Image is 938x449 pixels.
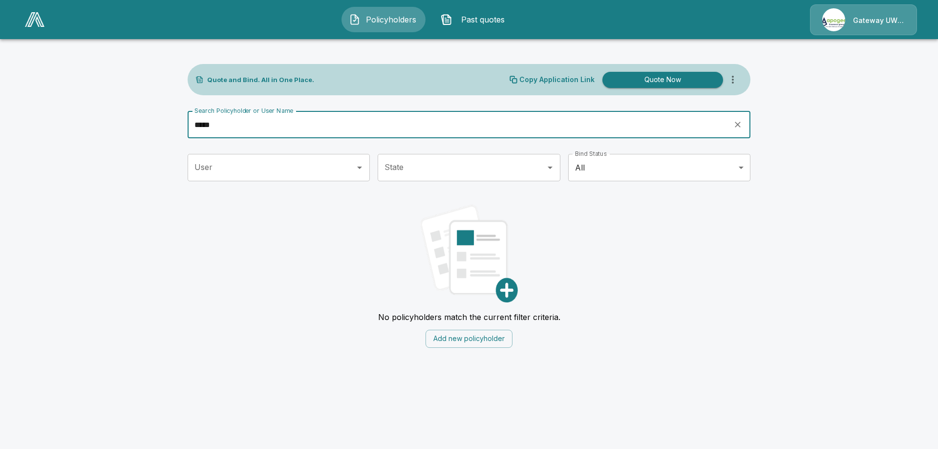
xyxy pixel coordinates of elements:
[598,72,723,88] a: Quote Now
[341,7,426,32] button: Policyholders IconPolicyholders
[456,14,510,25] span: Past quotes
[441,14,452,25] img: Past quotes Icon
[433,7,517,32] button: Past quotes IconPast quotes
[543,161,557,174] button: Open
[602,72,723,88] button: Quote Now
[426,330,512,348] button: Add new policyholder
[723,70,743,89] button: more
[364,14,418,25] span: Policyholders
[730,117,745,132] button: clear search
[378,312,560,322] p: No policyholders match the current filter criteria.
[349,14,361,25] img: Policyholders Icon
[25,12,44,27] img: AA Logo
[353,161,366,174] button: Open
[194,107,293,115] label: Search Policyholder or User Name
[519,76,595,83] p: Copy Application Link
[426,333,512,343] a: Add new policyholder
[568,154,750,181] div: All
[575,150,607,158] label: Bind Status
[207,77,314,83] p: Quote and Bind. All in One Place.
